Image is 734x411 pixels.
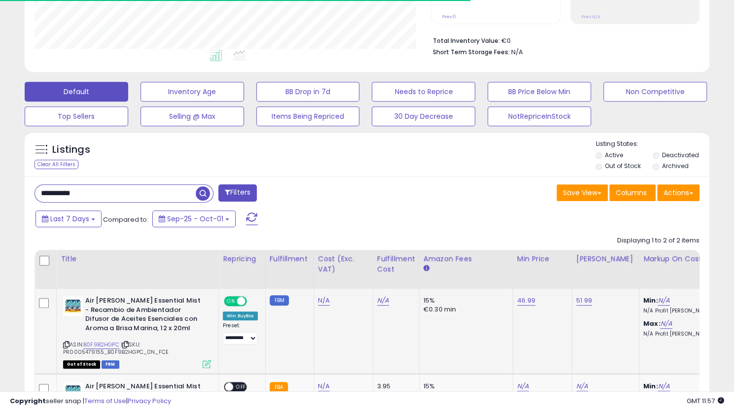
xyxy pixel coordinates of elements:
label: Archived [662,162,689,170]
button: Actions [657,184,699,201]
span: Compared to: [103,215,148,224]
a: N/A [377,296,389,306]
a: N/A [576,381,588,391]
div: Win BuyBox [223,311,258,320]
button: Items Being Repriced [256,106,360,126]
a: N/A [660,319,672,329]
button: Inventory Age [140,82,244,102]
div: Repricing [223,254,261,264]
span: Last 7 Days [50,214,89,224]
small: Prev: 0 [442,14,455,20]
b: Total Inventory Value: [432,36,499,45]
div: Title [61,254,214,264]
div: Markup on Cost [643,254,729,264]
button: Non Competitive [603,82,707,102]
h5: Listings [52,143,90,157]
span: ON [225,297,237,306]
p: N/A Profit [PERSON_NAME] [643,331,725,338]
button: Sep-25 - Oct-01 [152,210,236,227]
a: N/A [318,296,330,306]
img: 51Ry6MnmAFL._SL40_.jpg [63,382,83,402]
a: Privacy Policy [128,396,171,406]
button: NotRepriceInStock [488,106,591,126]
div: 15% [423,382,505,391]
div: Fulfillment [270,254,310,264]
span: All listings that are currently out of stock and unavailable for purchase on Amazon [63,360,100,369]
p: N/A Profit [PERSON_NAME] [643,308,725,314]
th: The percentage added to the cost of goods (COGS) that forms the calculator for Min & Max prices. [639,250,733,289]
div: seller snap | | [10,397,171,406]
small: Amazon Fees. [423,264,429,273]
button: Last 7 Days [35,210,102,227]
span: Columns [616,188,647,198]
div: Cost (Exc. VAT) [318,254,369,274]
strong: Copyright [10,396,46,406]
b: Min: [643,381,658,391]
span: FBM [102,360,119,369]
div: Clear All Filters [35,160,78,169]
b: Min: [643,296,658,305]
div: Fulfillment Cost [377,254,415,274]
b: Air [PERSON_NAME] Essential Mist - Recambio de Ambientador Difusor de Aceites Esenciales con Arom... [85,296,205,335]
a: 46.99 [517,296,535,306]
button: BB Drop in 7d [256,82,360,102]
span: 2025-10-9 11:57 GMT [687,396,724,406]
small: Prev: N/A [581,14,600,20]
button: Selling @ Max [140,106,244,126]
div: 3.95 [377,382,412,391]
span: N/A [511,47,523,57]
li: €0 [432,34,692,46]
button: Columns [609,184,656,201]
a: Terms of Use [84,396,126,406]
button: Save View [557,184,608,201]
label: Active [605,151,623,159]
button: Needs to Reprice [372,82,475,102]
div: Displaying 1 to 2 of 2 items [617,236,699,245]
div: Amazon Fees [423,254,509,264]
small: FBA [270,382,288,393]
a: N/A [318,381,330,391]
a: N/A [517,381,529,391]
b: Max: [643,319,661,328]
b: Short Term Storage Fees: [432,48,509,56]
img: 51Ry6MnmAFL._SL40_.jpg [63,296,83,316]
button: Filters [218,184,257,202]
div: 15% [423,296,505,305]
span: OFF [245,297,261,306]
div: [PERSON_NAME] [576,254,635,264]
button: Top Sellers [25,106,128,126]
span: | SKU: PR0005479155_B0F9B2HGPC_0N_FCE [63,341,169,355]
span: Sep-25 - Oct-01 [167,214,223,224]
div: €0.30 min [423,305,505,314]
small: FBM [270,295,289,306]
a: N/A [658,296,669,306]
a: B0F9B2HGPC [83,341,119,349]
div: Min Price [517,254,568,264]
button: 30 Day Decrease [372,106,475,126]
p: Listing States: [595,139,709,149]
label: Deactivated [662,151,699,159]
button: BB Price Below Min [488,82,591,102]
button: Default [25,82,128,102]
div: Preset: [223,322,258,344]
div: ASIN: [63,296,211,367]
a: 51.99 [576,296,592,306]
label: Out of Stock [605,162,641,170]
a: N/A [658,381,669,391]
